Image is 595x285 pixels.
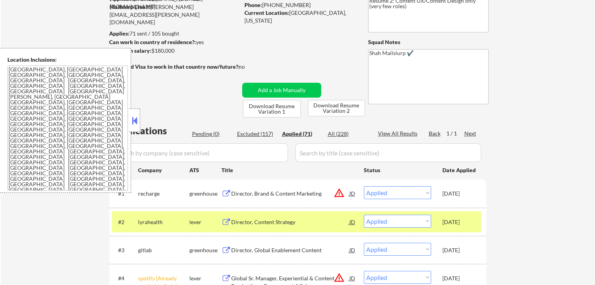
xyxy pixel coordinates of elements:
[118,218,132,226] div: #2
[308,100,365,116] button: Download Resume Variation 2
[244,9,289,16] strong: Current Location:
[349,215,356,229] div: JD
[243,100,301,118] button: Download Resume Variation 1
[364,163,431,177] div: Status
[328,130,367,138] div: All (228)
[242,83,321,98] button: Add a Job Manually
[334,272,345,283] button: warning_amber
[7,56,128,64] div: Location Inclusions:
[189,166,221,174] div: ATS
[442,218,477,226] div: [DATE]
[231,218,349,226] div: Director, Content Strategy
[349,271,356,285] div: JD
[231,190,349,198] div: Director, Brand & Content Marketing
[244,1,355,9] div: [PHONE_NUMBER]
[231,246,349,254] div: Director, Global Enablement Content
[118,274,132,282] div: #4
[442,166,477,174] div: Date Applied
[138,218,189,226] div: lyrahealth
[109,30,239,37] div: 71 sent / 105 bought
[192,130,231,138] div: Pending (0)
[446,130,464,137] div: 1 / 1
[110,63,240,70] strong: Will need Visa to work in that country now/future?:
[189,246,221,254] div: greenhouse
[118,246,132,254] div: #3
[138,190,189,198] div: recharge
[464,130,477,137] div: Next
[109,39,196,45] strong: Can work in country of residence?:
[349,243,356,257] div: JD
[442,246,477,254] div: [DATE]
[109,38,237,46] div: yes
[378,130,420,137] div: View All Results
[189,218,221,226] div: lever
[244,9,355,24] div: [GEOGRAPHIC_DATA], [US_STATE]
[189,274,221,282] div: lever
[112,143,288,162] input: Search by company (case sensitive)
[109,47,151,54] strong: Minimum salary:
[442,190,477,198] div: [DATE]
[189,190,221,198] div: greenhouse
[244,2,262,8] strong: Phone:
[334,187,345,198] button: warning_amber
[368,38,489,46] div: Squad Notes
[110,3,239,26] div: [PERSON_NAME][EMAIL_ADDRESS][PERSON_NAME][DOMAIN_NAME]
[138,166,189,174] div: Company
[282,130,321,138] div: Applied (71)
[429,130,441,137] div: Back
[118,190,132,198] div: #1
[442,274,477,282] div: [DATE]
[349,186,356,200] div: JD
[112,126,189,135] div: Applications
[239,63,261,71] div: no
[110,4,150,10] strong: Mailslurp Email:
[221,166,356,174] div: Title
[237,130,276,138] div: Excluded (157)
[109,30,129,37] strong: Applies:
[295,143,481,162] input: Search by title (case sensitive)
[109,47,239,55] div: $180,000
[138,246,189,254] div: gitlab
